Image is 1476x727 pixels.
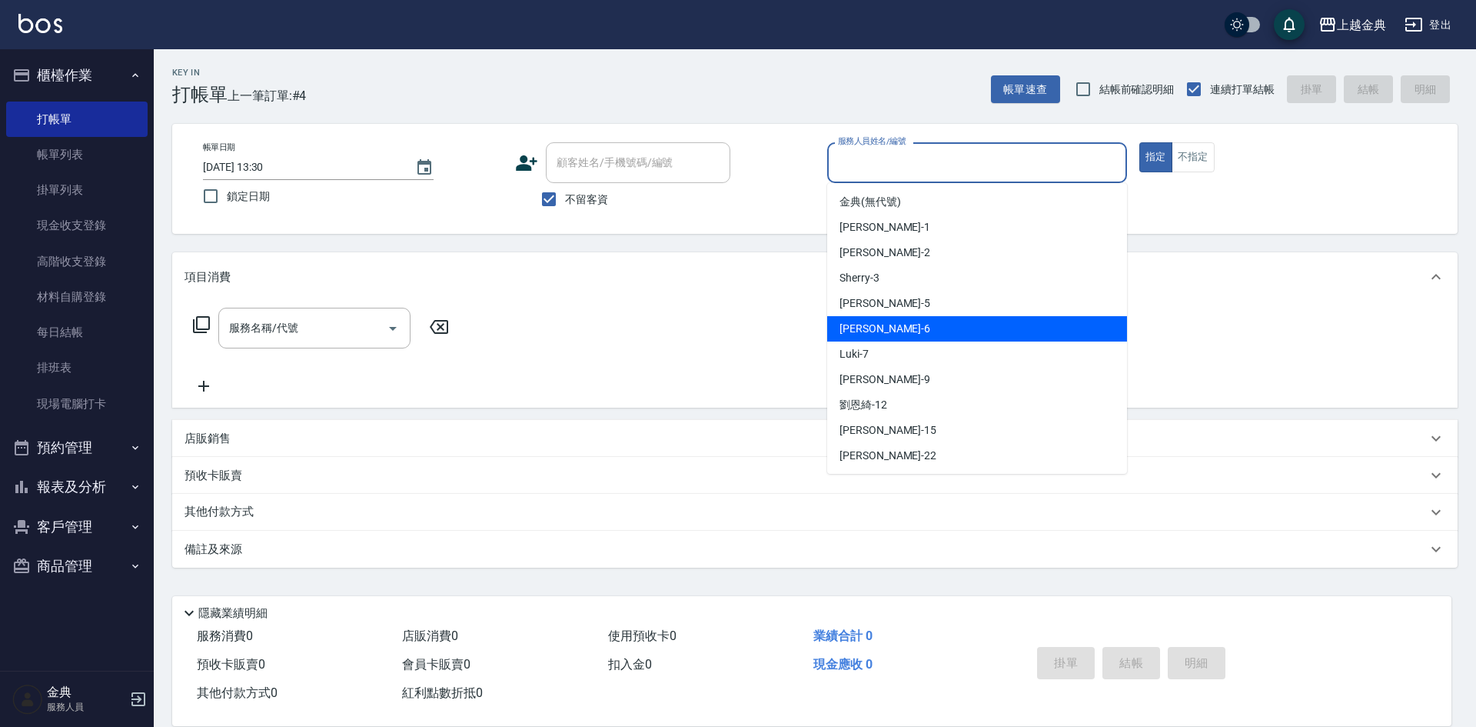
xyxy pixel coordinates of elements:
p: 預收卡販賣 [184,468,242,484]
span: [PERSON_NAME] -2 [839,245,930,261]
div: 上越金典 [1337,15,1386,35]
span: 紅利點數折抵 0 [402,685,483,700]
a: 掛單列表 [6,172,148,208]
h5: 金典 [47,685,125,700]
span: [PERSON_NAME] -9 [839,372,930,388]
button: Open [381,316,405,341]
a: 材料自購登錄 [6,279,148,315]
button: 客戶管理 [6,507,148,547]
button: 指定 [1139,142,1172,172]
a: 排班表 [6,350,148,385]
span: 使用預收卡 0 [608,629,676,643]
p: 店販銷售 [184,431,231,447]
button: 上越金典 [1312,9,1392,41]
span: 金典 (無代號) [839,194,901,210]
img: Logo [18,14,62,33]
div: 其他付款方式 [172,494,1458,531]
p: 服務人員 [47,700,125,714]
span: 預收卡販賣 0 [197,657,265,672]
span: 劉恩綺 -12 [839,397,887,413]
h2: Key In [172,68,228,78]
h3: 打帳單 [172,84,228,105]
span: [PERSON_NAME] -1 [839,219,930,235]
button: 櫃檯作業 [6,55,148,95]
label: 服務人員姓名/編號 [838,135,906,147]
a: 高階收支登錄 [6,244,148,279]
span: 鎖定日期 [227,188,270,205]
span: 會員卡販賣 0 [402,657,470,672]
span: 業績合計 0 [813,629,873,643]
input: YYYY/MM/DD hh:mm [203,155,400,180]
span: Luki -7 [839,346,869,362]
p: 隱藏業績明細 [198,605,268,622]
label: 帳單日期 [203,142,235,153]
span: [PERSON_NAME] -22 [839,448,936,464]
div: 備註及來源 [172,531,1458,568]
a: 現金收支登錄 [6,208,148,243]
img: Person [12,684,43,715]
div: 項目消費 [172,252,1458,302]
a: 每日結帳 [6,315,148,350]
p: 備註及來源 [184,542,242,558]
span: 服務消費 0 [197,629,253,643]
span: [PERSON_NAME] -6 [839,321,930,337]
span: 其他付款方式 0 [197,685,278,700]
span: Sherry -3 [839,270,879,286]
span: 扣入金 0 [608,657,652,672]
button: 報表及分析 [6,467,148,507]
div: 店販銷售 [172,420,1458,457]
span: 上一筆訂單:#4 [228,86,307,105]
a: 打帳單 [6,102,148,137]
p: 其他付款方式 [184,504,261,521]
button: 登出 [1398,11,1458,39]
span: 連續打單結帳 [1210,82,1275,98]
a: 現場電腦打卡 [6,386,148,422]
button: Choose date, selected date is 2025-10-05 [406,149,443,186]
button: 預約管理 [6,428,148,468]
span: 結帳前確認明細 [1099,82,1175,98]
a: 帳單列表 [6,137,148,172]
button: 帳單速查 [991,75,1060,104]
button: 不指定 [1172,142,1215,172]
span: 現金應收 0 [813,657,873,672]
p: 項目消費 [184,269,231,285]
button: 商品管理 [6,546,148,586]
span: [PERSON_NAME] -5 [839,295,930,312]
span: 店販消費 0 [402,629,458,643]
button: save [1274,9,1305,40]
span: [PERSON_NAME] -15 [839,422,936,439]
span: 不留客資 [565,192,608,208]
div: 預收卡販賣 [172,457,1458,494]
